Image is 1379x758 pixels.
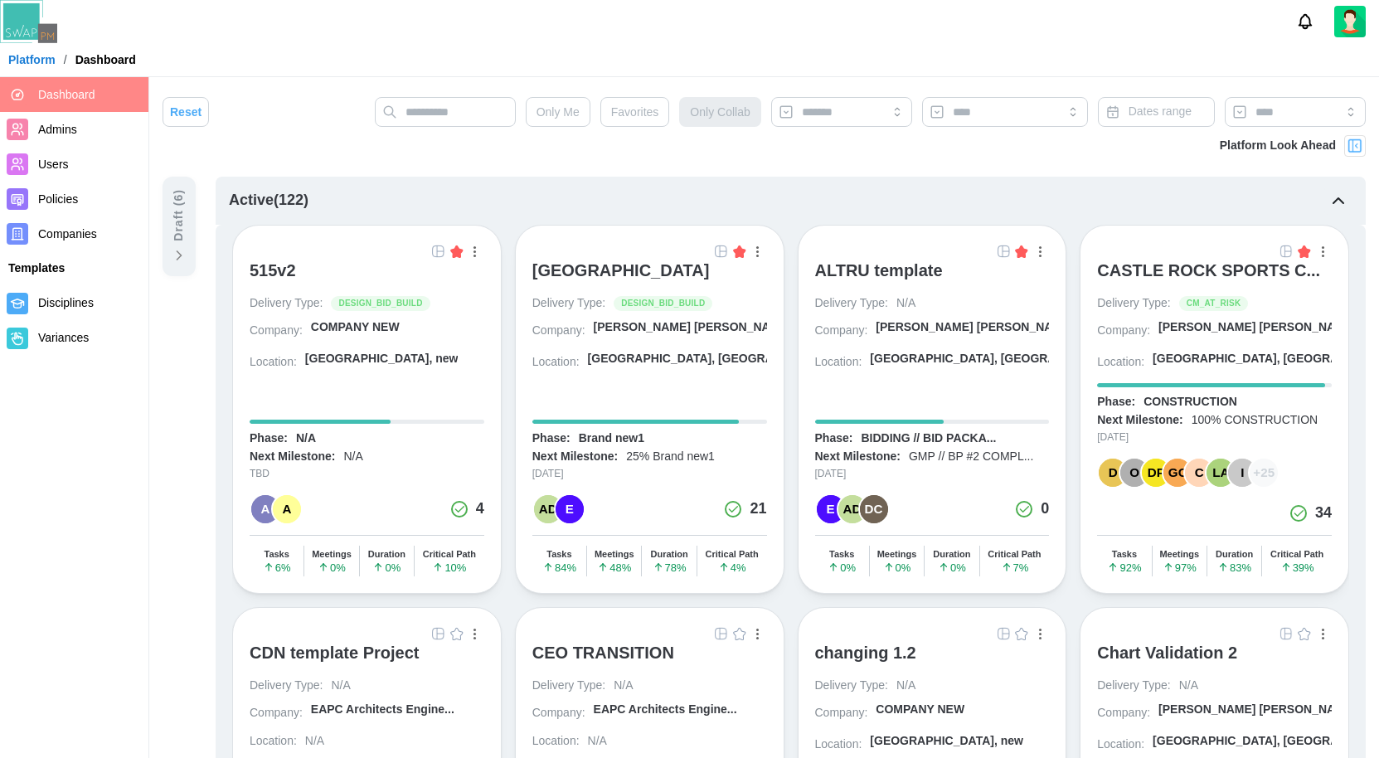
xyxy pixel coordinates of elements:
[273,495,301,523] div: A
[1217,561,1251,573] span: 83 %
[250,705,303,722] div: Company:
[815,430,853,447] div: Phase:
[170,189,188,241] div: Draft ( 6 )
[733,245,746,258] img: Filled Star
[815,643,916,663] div: changing 1.2
[653,561,687,573] span: 78 %
[1295,624,1313,643] button: Empty Star
[1279,627,1293,640] img: Grid Icon
[542,561,576,573] span: 84 %
[1295,242,1313,260] button: Filled Star
[537,98,580,126] span: Only Me
[251,495,279,523] div: A
[877,549,917,560] div: Meetings
[8,54,56,66] a: Platform
[988,549,1041,560] div: Critical Path
[1279,245,1293,258] img: Grid Icon
[1207,459,1235,487] div: LA
[817,495,845,523] div: E
[718,561,746,573] span: 4 %
[250,733,297,750] div: Location:
[1250,459,1278,487] div: + 25
[1298,627,1311,640] img: Empty Star
[1129,104,1192,118] span: Dates range
[1015,245,1028,258] img: Filled Star
[815,736,862,753] div: Location:
[1158,319,1332,342] a: [PERSON_NAME] [PERSON_NAME] [PERSON_NAME] A...
[815,354,862,371] div: Location:
[997,627,1010,640] img: Grid Icon
[450,627,464,640] img: Empty Star
[588,351,842,367] div: [GEOGRAPHIC_DATA], [GEOGRAPHIC_DATA]
[938,561,966,573] span: 0 %
[250,260,296,280] div: 515v2
[534,495,562,523] div: AD
[1159,549,1199,560] div: Meetings
[828,561,856,573] span: 0 %
[532,643,767,678] a: CEO TRANSITION
[38,88,95,101] span: Dashboard
[250,466,484,482] div: TBD
[532,354,580,371] div: Location:
[1142,459,1170,487] div: DP
[896,678,915,694] div: N/A
[1228,459,1256,487] div: I
[1334,6,1366,37] img: 2Q==
[170,98,202,126] span: Reset
[546,549,571,560] div: Tasks
[588,733,607,750] div: N/A
[1298,245,1311,258] img: Filled Star
[38,296,94,309] span: Disciplines
[933,549,970,560] div: Duration
[731,242,749,260] button: Filled Star
[815,323,868,339] div: Company:
[38,227,97,241] span: Companies
[1216,549,1253,560] div: Duration
[305,733,324,750] div: N/A
[250,295,323,312] div: Delivery Type:
[1334,6,1366,37] a: Zulqarnain Khalil
[1001,561,1029,573] span: 7 %
[532,323,585,339] div: Company:
[75,54,136,66] div: Dashboard
[1185,459,1213,487] div: C
[1012,624,1031,643] button: Empty Star
[994,242,1012,260] a: Open Project Grid
[229,189,308,212] div: Active ( 122 )
[1270,549,1323,560] div: Critical Path
[733,627,746,640] img: Empty Star
[532,449,618,465] div: Next Milestone:
[432,561,466,573] span: 10 %
[532,705,585,722] div: Company:
[1097,678,1170,694] div: Delivery Type:
[997,245,1010,258] img: Grid Icon
[311,702,484,724] a: EAPC Architects Engine...
[594,319,913,336] div: [PERSON_NAME] [PERSON_NAME] [PERSON_NAME] A...
[264,549,289,560] div: Tasks
[815,678,888,694] div: Delivery Type:
[1012,242,1031,260] button: Filled Star
[876,702,964,718] div: COMPANY NEW
[432,627,445,640] img: Grid Icon
[532,466,767,482] div: [DATE]
[311,319,484,342] a: COMPANY NEW
[532,260,767,295] a: [GEOGRAPHIC_DATA]
[594,319,767,342] a: [PERSON_NAME] [PERSON_NAME] [PERSON_NAME] A...
[815,260,943,280] div: ALTRU template
[909,449,1033,465] div: GMP // BP #2 COMPL...
[532,295,605,312] div: Delivery Type:
[1280,561,1314,573] span: 39 %
[1179,678,1198,694] div: N/A
[305,351,459,367] div: [GEOGRAPHIC_DATA], new
[600,97,670,127] button: Favorites
[861,430,996,447] div: BIDDING // BID PACKA...
[815,295,888,312] div: Delivery Type:
[38,123,77,136] span: Admins
[1097,736,1144,753] div: Location:
[338,297,422,310] span: DESIGN_BID_BUILD
[476,498,484,521] div: 4
[312,549,352,560] div: Meetings
[1041,498,1049,521] div: 0
[250,323,303,339] div: Company:
[556,495,584,523] div: E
